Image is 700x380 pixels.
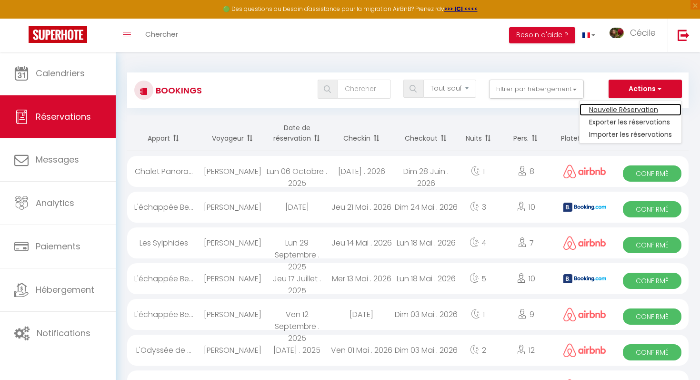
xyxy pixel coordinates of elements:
button: Besoin d'aide ? [509,27,575,43]
a: Exporter les réservations [580,116,681,128]
img: logout [678,29,690,41]
th: Sort by guest [200,115,265,151]
button: Filtrer par hébergement [489,80,584,99]
th: Sort by checkin [329,115,394,151]
h3: Bookings [153,80,202,101]
button: Actions [609,80,682,99]
img: ... [610,28,624,39]
span: Hébergement [36,284,94,296]
input: Chercher [338,80,390,99]
a: Importer les réservations [580,128,681,141]
a: ... Cécile [602,19,668,52]
span: Analytics [36,197,74,209]
a: >>> ICI <<<< [444,5,478,13]
th: Sort by nights [459,115,498,151]
span: Paiements [36,240,80,252]
th: Sort by people [498,115,554,151]
a: Chercher [138,19,185,52]
span: Messages [36,154,79,165]
th: Sort by rentals [127,115,200,151]
th: Sort by booking date [265,115,330,151]
span: Cécile [630,27,656,39]
th: Sort by checkout [394,115,459,151]
span: Réservations [36,111,91,123]
span: Chercher [145,29,178,39]
img: Super Booking [29,26,87,43]
span: Calendriers [36,67,85,79]
th: Sort by channel [554,115,616,151]
span: Notifications [37,327,90,339]
a: Nouvelle Réservation [580,103,681,116]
